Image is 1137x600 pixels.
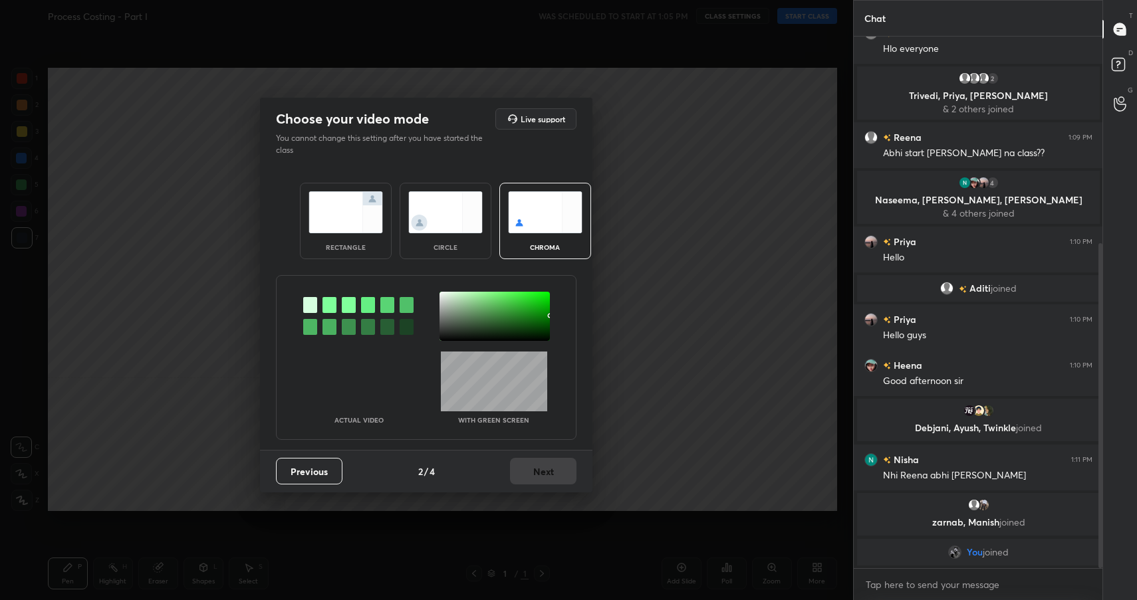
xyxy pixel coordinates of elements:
[408,191,483,233] img: circleScreenIcon.acc0effb.svg
[883,134,891,142] img: no-rating-badge.077c3623.svg
[430,464,435,478] h4: 4
[883,316,891,324] img: no-rating-badge.077c3623.svg
[891,452,919,466] h6: Nisha
[883,362,891,369] img: no-rating-badge.077c3623.svg
[883,251,1092,264] div: Hello
[981,404,994,417] img: 7a5e06a9942948a4a0e7b4d04a17e5a7.jpg
[962,404,975,417] img: 8263c039724c4da2997fbf72c66d49cf.jpg
[985,72,999,85] div: 2
[883,375,1092,388] div: Good afternoon sir
[1128,48,1133,58] p: D
[1071,456,1092,464] div: 1:11 PM
[940,282,953,295] img: default.png
[1070,361,1092,369] div: 1:10 PM
[883,239,891,246] img: no-rating-badge.077c3623.svg
[967,72,980,85] img: default.png
[1070,316,1092,324] div: 1:10 PM
[1070,238,1092,246] div: 1:10 PM
[1129,11,1133,21] p: T
[883,469,1092,482] div: Nhi Reena abhi [PERSON_NAME]
[883,147,1092,160] div: Abhi start [PERSON_NAME] na class??
[519,244,572,250] div: chroma
[948,546,961,559] img: 9af2b4c1818c46ee8a42d2649b7ac35f.png
[521,115,565,123] h5: Live support
[983,547,1009,557] span: joined
[957,176,971,189] img: 3
[865,90,1092,101] p: Trivedi, Priya, [PERSON_NAME]
[864,131,878,144] img: default.png
[865,517,1092,528] p: zarnab, Manish
[864,453,878,466] img: 3
[891,358,922,372] h6: Heena
[976,72,989,85] img: default.png
[865,104,1092,114] p: & 2 others joined
[971,404,985,417] img: 44288791_4849EF51-A5F0-466D-8B15-266F1BE8F46B.png
[959,286,967,293] img: no-rating-badge.077c3623.svg
[991,283,1017,294] span: joined
[1016,421,1042,434] span: joined
[891,235,916,249] h6: Priya
[864,235,878,249] img: 63a038faf47042289364a3a1f6fad980.jpg
[854,37,1103,568] div: grid
[967,176,980,189] img: a2ff1f90c13e4b5daaaa78636f7df4d1.jpg
[976,498,989,512] img: 5a8a168708d942c8acf6a1deb7125f46.jpg
[334,417,384,423] p: Actual Video
[865,195,1092,205] p: Naseema, [PERSON_NAME], [PERSON_NAME]
[891,312,916,326] h6: Priya
[883,329,1092,342] div: Hello guys
[418,464,423,478] h4: 2
[883,43,1092,56] div: Hlo everyone
[1128,85,1133,95] p: G
[424,464,428,478] h4: /
[957,72,971,85] img: default.png
[319,244,372,250] div: rectangle
[985,176,999,189] div: 4
[276,132,491,156] p: You cannot change this setting after you have started the class
[999,516,1025,528] span: joined
[508,191,582,233] img: chromaScreenIcon.c19ab0a0.svg
[309,191,383,233] img: normalScreenIcon.ae25ed63.svg
[854,1,896,36] p: Chat
[967,547,983,557] span: You
[276,110,429,128] h2: Choose your video mode
[1069,134,1092,142] div: 1:09 PM
[864,359,878,372] img: a2ff1f90c13e4b5daaaa78636f7df4d1.jpg
[458,417,529,423] p: With green screen
[276,458,342,484] button: Previous
[967,498,980,512] img: default.png
[883,456,891,464] img: no-rating-badge.077c3623.svg
[419,244,472,250] div: circle
[864,313,878,326] img: 63a038faf47042289364a3a1f6fad980.jpg
[976,176,989,189] img: 63a038faf47042289364a3a1f6fad980.jpg
[969,283,991,294] span: Aditi
[891,130,922,144] h6: Reena
[865,208,1092,219] p: & 4 others joined
[865,423,1092,433] p: Debjani, Ayush, Twinkle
